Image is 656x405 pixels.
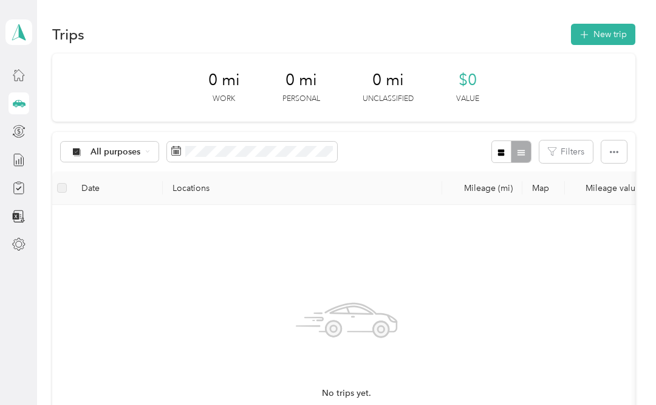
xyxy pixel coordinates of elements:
span: 0 mi [372,71,404,90]
p: Unclassified [363,94,414,105]
iframe: Everlance-gr Chat Button Frame [588,337,656,405]
th: Locations [163,171,442,205]
span: All purposes [91,148,141,156]
p: Personal [282,94,320,105]
button: New trip [571,24,635,45]
th: Map [522,171,565,205]
p: Value [456,94,479,105]
span: 0 mi [208,71,240,90]
th: Mileage (mi) [442,171,522,205]
th: Date [72,171,163,205]
th: Mileage value [565,171,650,205]
p: Work [213,94,235,105]
button: Filters [539,140,593,163]
span: $0 [459,71,477,90]
h1: Trips [52,28,84,41]
span: 0 mi [285,71,317,90]
span: No trips yet. [322,387,371,400]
